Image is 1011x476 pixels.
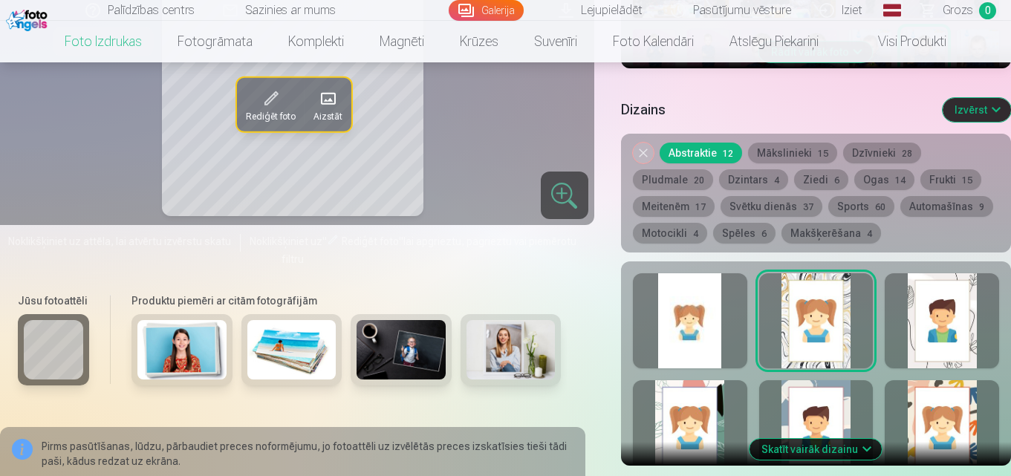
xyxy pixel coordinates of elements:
h6: Jūsu fotoattēli [18,293,89,308]
a: Visi produkti [836,21,964,62]
span: 4 [693,229,698,239]
a: Suvenīri [516,21,595,62]
span: 28 [902,149,912,159]
a: Foto kalendāri [595,21,712,62]
a: Komplekti [270,21,362,62]
span: Rediģēt foto [246,111,296,123]
span: 15 [962,175,972,186]
button: Spēles6 [713,223,776,244]
button: Mākslinieki15 [748,143,837,163]
a: Atslēgu piekariņi [712,21,836,62]
button: Svētku dienās37 [721,196,822,217]
p: Pirms pasūtīšanas, lūdzu, pārbaudiet preces noformējumu, jo fotoattēli uz izvēlētās preces izskat... [42,439,573,469]
button: Abstraktie12 [660,143,742,163]
span: " [399,235,403,247]
h5: Dizains [621,100,931,120]
img: /fa1 [6,6,51,31]
button: Meitenēm17 [633,196,715,217]
a: Magnēti [362,21,442,62]
span: 9 [979,202,984,212]
button: Sports60 [828,196,894,217]
span: 6 [834,175,839,186]
span: Grozs [943,1,973,19]
span: 20 [694,175,704,186]
button: Ziedi6 [794,169,848,190]
span: 17 [695,202,706,212]
a: Krūzes [442,21,516,62]
span: 14 [895,175,906,186]
span: Rediģēt foto [342,235,399,247]
span: Aizstāt [313,111,342,123]
span: Noklikšķiniet uz [250,235,322,247]
span: 60 [875,202,885,212]
span: 0 [979,2,996,19]
button: Makšķerēšana4 [781,223,881,244]
span: 12 [723,149,733,159]
a: Foto izdrukas [47,21,160,62]
button: Izvērst [943,98,1011,122]
span: 37 [803,202,813,212]
span: 4 [774,175,779,186]
button: Dzintars4 [719,169,788,190]
button: Frukti15 [920,169,981,190]
button: Pludmale20 [633,169,713,190]
h6: Produktu piemēri ar citām fotogrāfijām [126,293,567,308]
a: Fotogrāmata [160,21,270,62]
button: Automašīnas9 [900,196,993,217]
button: Aizstāt [305,78,351,131]
span: 6 [761,229,767,239]
span: " [322,235,327,247]
span: 4 [867,229,872,239]
span: Noklikšķiniet uz attēla, lai atvērtu izvērstu skatu [8,234,231,249]
button: Motocikli4 [633,223,707,244]
span: lai apgrieztu, pagrieztu vai piemērotu filtru [282,235,577,265]
button: Skatīt vairāk dizainu [750,439,882,460]
button: Ogas14 [854,169,914,190]
button: Dzīvnieki28 [843,143,921,163]
span: 15 [818,149,828,159]
button: Rediģēt foto [237,78,305,131]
